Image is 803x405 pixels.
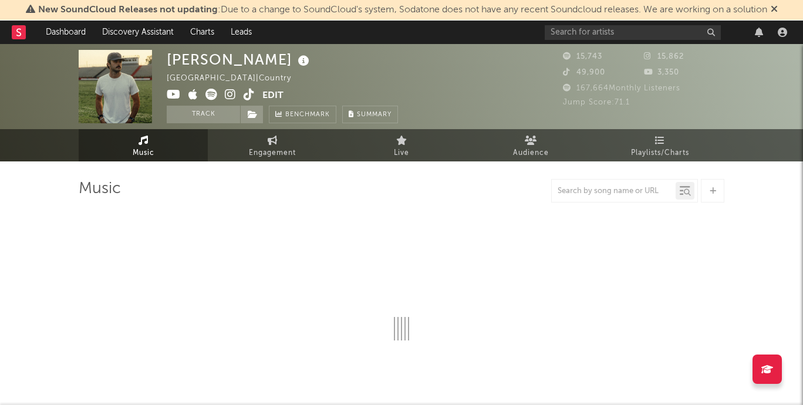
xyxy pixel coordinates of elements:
span: Audience [513,146,549,160]
button: Summary [342,106,398,123]
span: 15,862 [644,53,684,60]
span: Dismiss [771,5,778,15]
span: New SoundCloud Releases not updating [38,5,218,15]
span: 167,664 Monthly Listeners [563,85,680,92]
a: Music [79,129,208,161]
span: Live [394,146,409,160]
span: : Due to a change to SoundCloud's system, Sodatone does not have any recent Soundcloud releases. ... [38,5,767,15]
a: Engagement [208,129,337,161]
span: Jump Score: 71.1 [563,99,630,106]
span: 15,743 [563,53,602,60]
button: Track [167,106,240,123]
a: Leads [222,21,260,44]
span: Engagement [249,146,296,160]
input: Search by song name or URL [552,187,676,196]
div: [PERSON_NAME] [167,50,312,69]
a: Discovery Assistant [94,21,182,44]
a: Dashboard [38,21,94,44]
span: Benchmark [285,108,330,122]
span: Music [133,146,154,160]
a: Live [337,129,466,161]
span: Summary [357,112,392,118]
span: 3,350 [644,69,679,76]
a: Charts [182,21,222,44]
span: Playlists/Charts [631,146,689,160]
a: Playlists/Charts [595,129,724,161]
a: Benchmark [269,106,336,123]
button: Edit [262,89,284,103]
span: 49,900 [563,69,605,76]
div: [GEOGRAPHIC_DATA] | Country [167,72,305,86]
input: Search for artists [545,25,721,40]
a: Audience [466,129,595,161]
